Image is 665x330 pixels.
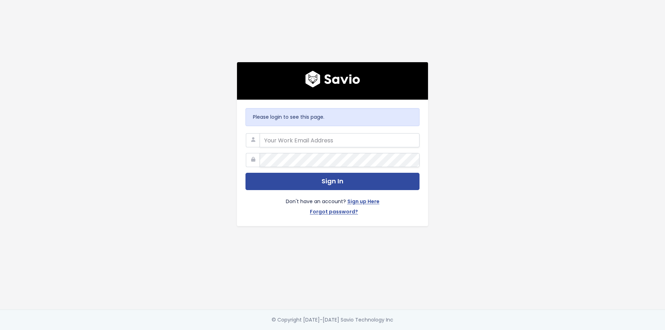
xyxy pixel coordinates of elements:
[245,190,420,218] div: Don't have an account?
[260,133,420,147] input: Your Work Email Address
[272,316,393,324] div: © Copyright [DATE]-[DATE] Savio Technology Inc
[253,113,412,122] p: Please login to see this page.
[310,207,358,218] a: Forgot password?
[245,173,420,190] button: Sign In
[305,71,360,88] img: logo600x187.a314fd40982d.png
[347,197,380,207] a: Sign up Here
